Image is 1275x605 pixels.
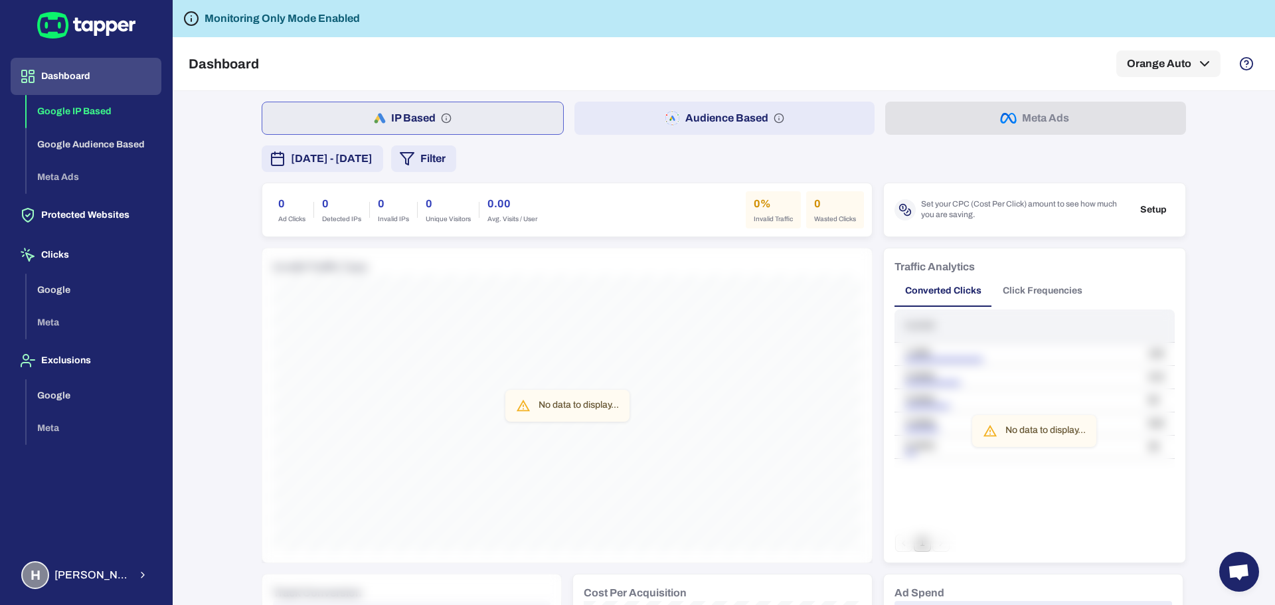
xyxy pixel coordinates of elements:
[27,274,161,307] button: Google
[11,342,161,379] button: Exclusions
[11,556,161,594] button: H[PERSON_NAME] Moaref
[21,561,49,589] div: H
[426,215,471,224] span: Unique Visitors
[183,11,199,27] svg: Tapper is not blocking any fraudulent activity for this domain
[1219,552,1259,592] div: Open chat
[894,259,975,275] h6: Traffic Analytics
[291,151,373,167] span: [DATE] - [DATE]
[992,275,1093,307] button: Click Frequencies
[27,95,161,128] button: Google IP Based
[54,568,129,582] span: [PERSON_NAME] Moaref
[27,389,161,400] a: Google
[262,102,564,135] button: IP Based
[754,196,793,212] h6: 0%
[27,283,161,294] a: Google
[754,215,793,224] span: Invalid Traffic
[894,275,992,307] button: Converted Clicks
[378,196,409,212] h6: 0
[322,215,361,224] span: Detected IPs
[774,113,784,124] svg: Audience based: Search, Display, Shopping, Video Performance Max, Demand Generation
[27,137,161,149] a: Google Audience Based
[391,145,456,172] button: Filter
[278,196,305,212] h6: 0
[441,113,452,124] svg: IP based: Search, Display, and Shopping.
[278,215,305,224] span: Ad Clicks
[11,236,161,274] button: Clicks
[487,196,537,212] h6: 0.00
[205,11,360,27] h6: Monitoring Only Mode Enabled
[11,209,161,220] a: Protected Websites
[1132,200,1175,220] button: Setup
[426,196,471,212] h6: 0
[814,196,856,212] h6: 0
[584,585,687,601] h6: Cost Per Acquisition
[539,394,619,418] div: No data to display...
[27,379,161,412] button: Google
[322,196,361,212] h6: 0
[1116,50,1221,77] button: Orange Auto
[11,70,161,81] a: Dashboard
[11,354,161,365] a: Exclusions
[27,128,161,161] button: Google Audience Based
[11,197,161,234] button: Protected Websites
[574,102,875,135] button: Audience Based
[487,215,537,224] span: Avg. Visits / User
[11,248,161,260] a: Clicks
[262,145,383,172] button: [DATE] - [DATE]
[1005,419,1086,443] div: No data to display...
[921,199,1127,220] span: Set your CPC (Cost Per Click) amount to see how much you are saving.
[894,585,944,601] h6: Ad Spend
[189,56,259,72] h5: Dashboard
[11,58,161,95] button: Dashboard
[27,105,161,116] a: Google IP Based
[378,215,409,224] span: Invalid IPs
[814,215,856,224] span: Wasted Clicks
